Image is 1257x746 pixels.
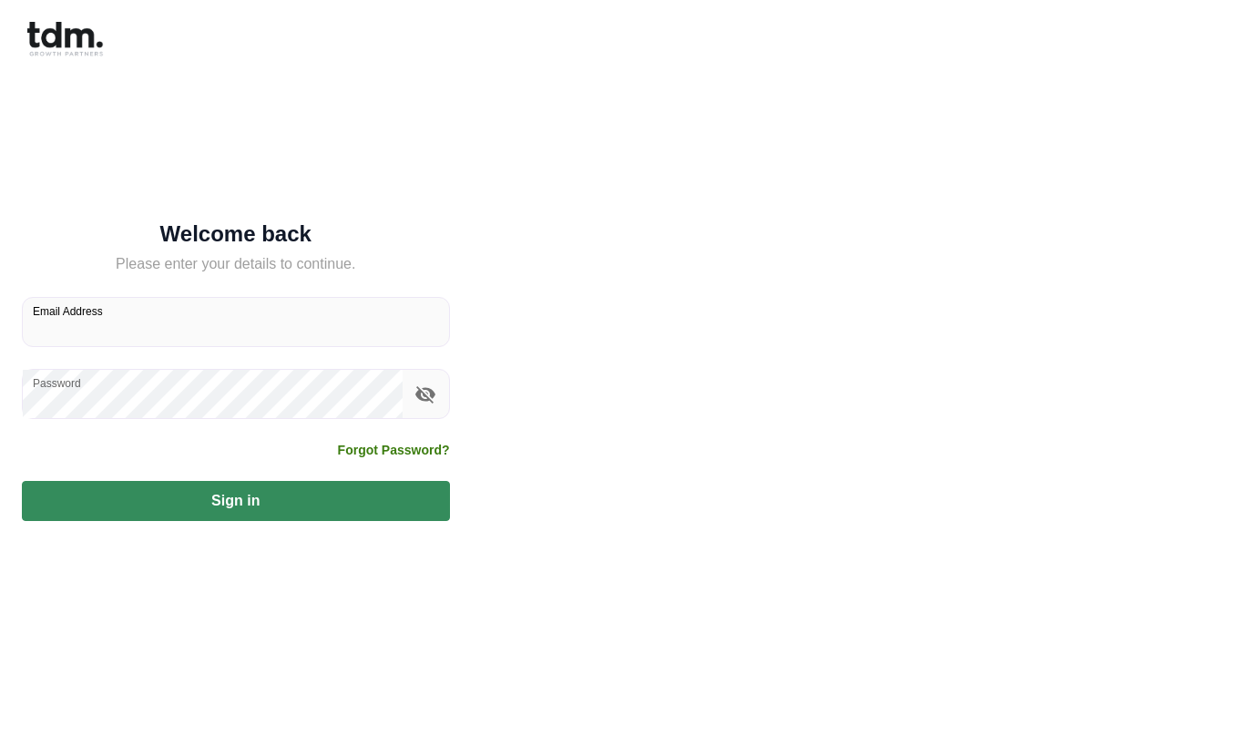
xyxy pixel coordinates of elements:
a: Forgot Password? [338,441,450,459]
label: Email Address [33,303,103,319]
label: Password [33,375,81,391]
h5: Welcome back [22,225,450,243]
button: Sign in [22,481,450,521]
h5: Please enter your details to continue. [22,253,450,275]
button: toggle password visibility [410,379,441,410]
